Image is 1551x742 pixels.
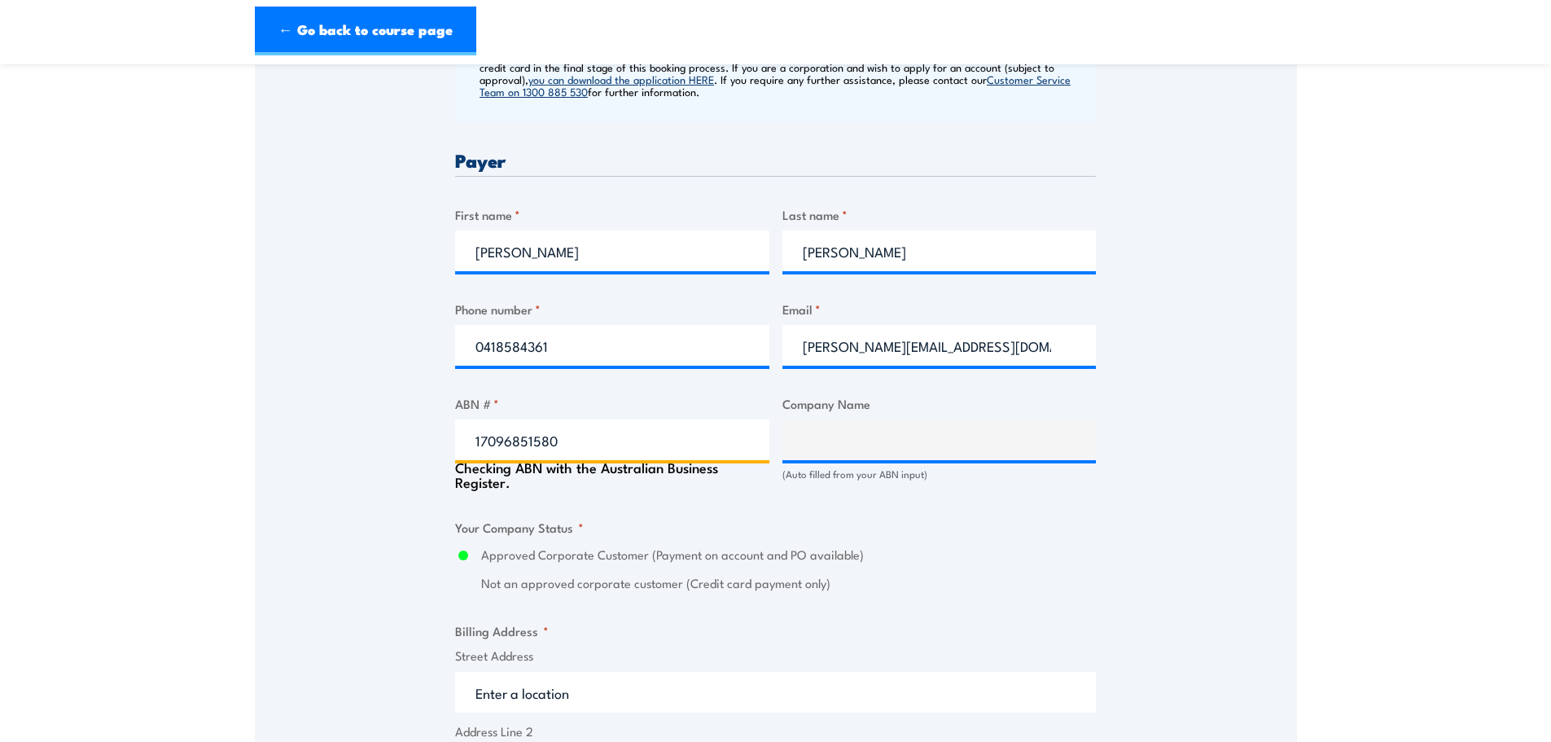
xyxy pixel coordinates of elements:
a: ← Go back to course page [255,7,476,55]
a: you can download the application HERE [528,72,714,86]
label: Not an approved corporate customer (Credit card payment only) [481,574,1096,593]
p: Payment on account is only available to approved Corporate Customers who have previously applied ... [480,37,1092,98]
label: Phone number [455,300,769,318]
legend: Your Company Status [455,518,584,537]
label: Street Address [455,647,1096,665]
label: Company Name [782,394,1097,413]
label: Address Line 2 [455,722,1096,741]
label: Approved Corporate Customer (Payment on account and PO available) [481,546,1096,564]
div: (Auto filled from your ABN input) [782,467,1097,482]
label: ABN # [455,394,769,413]
label: First name [455,205,769,224]
div: Checking ABN with the Australian Business Register. [455,460,769,490]
label: Last name [782,205,1097,224]
input: Enter a location [455,672,1096,713]
h3: Payer [455,151,1096,169]
a: Customer Service Team on 1300 885 530 [480,72,1071,99]
label: Email [782,300,1097,318]
legend: Billing Address [455,621,549,640]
